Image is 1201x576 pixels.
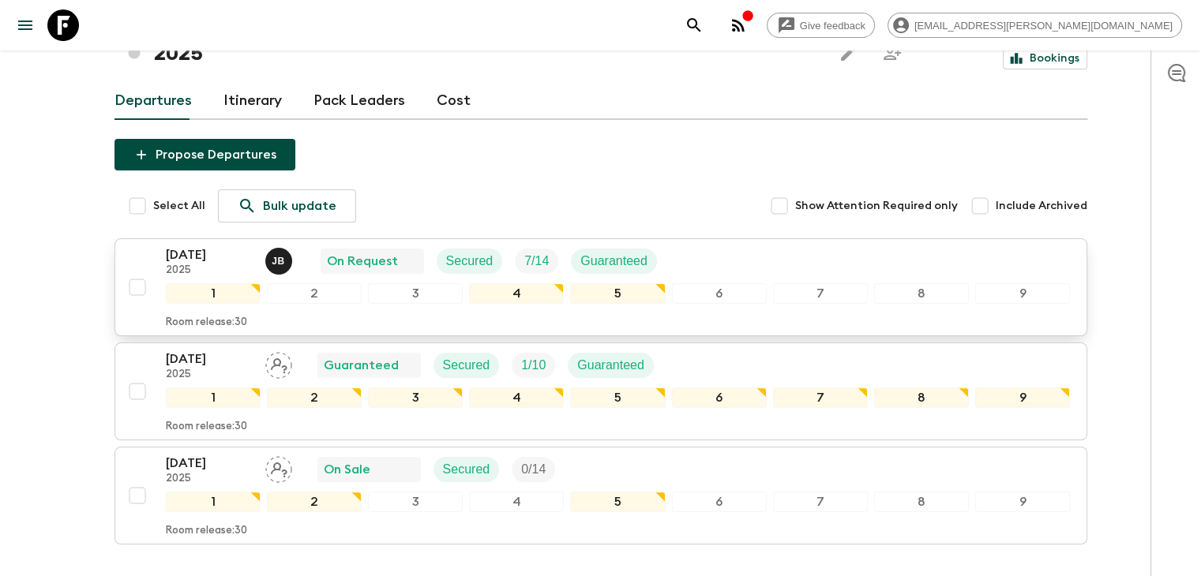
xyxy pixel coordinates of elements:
[570,387,665,408] div: 5
[795,198,958,214] span: Show Attention Required only
[166,350,253,368] p: [DATE]
[166,283,261,304] div: 1
[570,283,665,304] div: 5
[672,387,767,408] div: 6
[368,387,463,408] div: 3
[433,353,500,378] div: Secured
[166,368,253,381] p: 2025
[368,492,463,512] div: 3
[153,198,205,214] span: Select All
[166,421,247,433] p: Room release: 30
[524,252,549,271] p: 7 / 14
[577,356,644,375] p: Guaranteed
[368,283,463,304] div: 3
[975,492,1070,512] div: 9
[888,13,1182,38] div: [EMAIL_ADDRESS][PERSON_NAME][DOMAIN_NAME]
[313,82,405,120] a: Pack Leaders
[570,492,665,512] div: 5
[512,457,555,482] div: Trip Fill
[166,525,247,537] p: Room release: 30
[874,387,969,408] div: 8
[9,9,41,41] button: menu
[874,283,969,304] div: 8
[443,356,490,375] p: Secured
[265,252,295,265] span: Joe Bernini
[672,283,767,304] div: 6
[267,283,362,304] div: 2
[166,387,261,408] div: 1
[265,357,292,369] span: Assign pack leader
[267,387,362,408] div: 2
[469,492,564,512] div: 4
[218,189,356,223] a: Bulk update
[114,139,295,170] button: Propose Departures
[446,252,494,271] p: Secured
[272,255,285,267] p: J B
[265,461,292,473] span: Assign pack leader
[437,249,503,274] div: Secured
[433,457,500,482] div: Secured
[832,38,864,69] button: Edit this itinerary
[437,82,471,120] a: Cost
[114,447,1087,544] button: [DATE]2025Assign pack leaderOn SaleSecuredTrip Fill123456789Room release:30
[469,387,564,408] div: 4
[114,342,1087,440] button: [DATE]2025Assign pack leaderGuaranteedSecuredTrip FillGuaranteed123456789Room release:30
[515,249,558,274] div: Trip Fill
[773,387,868,408] div: 7
[906,20,1181,32] span: [EMAIL_ADDRESS][PERSON_NAME][DOMAIN_NAME]
[166,245,253,264] p: [DATE]
[975,387,1070,408] div: 9
[767,13,875,38] a: Give feedback
[166,454,253,473] p: [DATE]
[512,353,555,378] div: Trip Fill
[443,460,490,479] p: Secured
[1003,47,1087,69] a: Bookings
[773,492,868,512] div: 7
[166,264,253,277] p: 2025
[580,252,647,271] p: Guaranteed
[678,9,710,41] button: search adventures
[324,460,370,479] p: On Sale
[874,492,969,512] div: 8
[672,492,767,512] div: 6
[223,82,282,120] a: Itinerary
[114,238,1087,336] button: [DATE]2025Joe BerniniOn RequestSecuredTrip FillGuaranteed123456789Room release:30
[324,356,399,375] p: Guaranteed
[166,473,253,485] p: 2025
[791,20,874,32] span: Give feedback
[975,283,1070,304] div: 9
[773,283,868,304] div: 7
[469,283,564,304] div: 4
[267,492,362,512] div: 2
[996,198,1087,214] span: Include Archived
[166,492,261,512] div: 1
[166,316,247,329] p: Room release: 30
[114,82,192,120] a: Departures
[265,248,295,275] button: JB
[327,252,398,271] p: On Request
[521,460,546,479] p: 0 / 14
[521,356,546,375] p: 1 / 10
[876,38,908,69] span: Share this itinerary
[263,196,336,215] p: Bulk update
